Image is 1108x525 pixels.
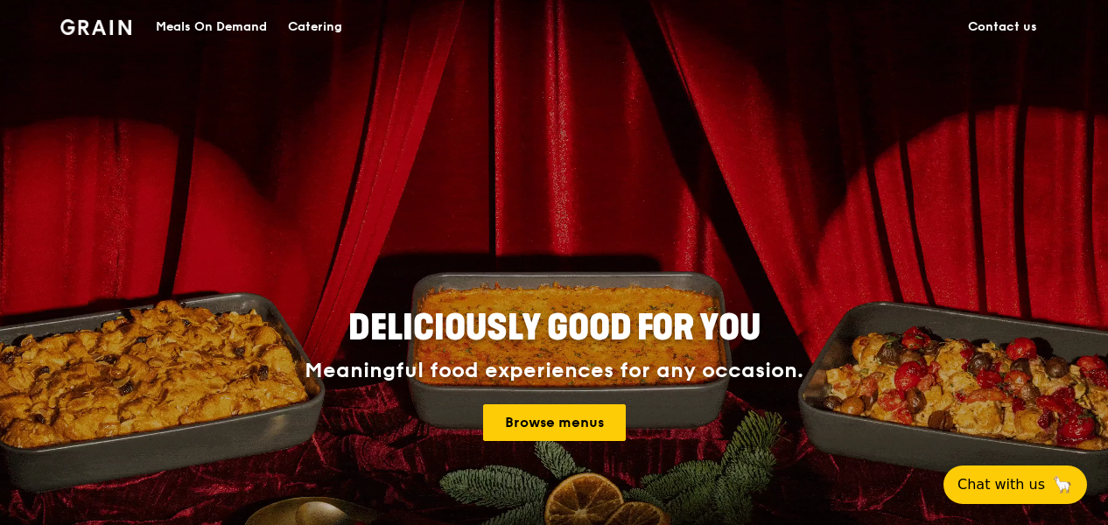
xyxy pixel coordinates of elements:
[60,19,131,35] img: Grain
[156,1,267,53] div: Meals On Demand
[239,359,869,383] div: Meaningful food experiences for any occasion.
[957,1,1048,53] a: Contact us
[957,474,1045,495] span: Chat with us
[277,1,353,53] a: Catering
[348,307,761,349] span: Deliciously good for you
[943,465,1087,504] button: Chat with us🦙
[1052,474,1073,495] span: 🦙
[288,1,342,53] div: Catering
[483,404,626,441] a: Browse menus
